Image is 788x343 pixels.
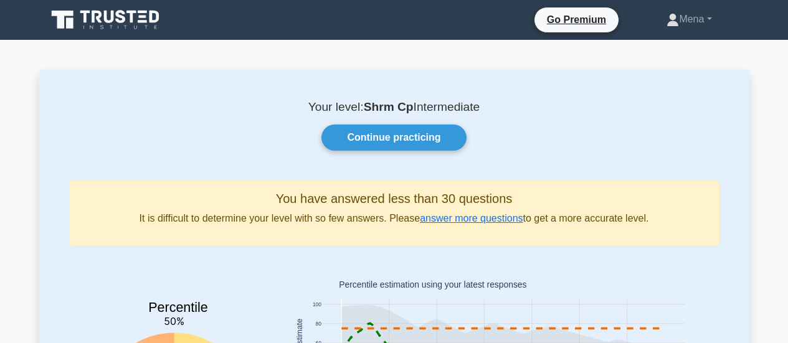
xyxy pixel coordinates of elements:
text: 80 [315,321,321,327]
p: Your level: Intermediate [69,100,719,115]
a: Continue practicing [321,125,466,151]
a: Go Premium [539,12,614,27]
p: It is difficult to determine your level with so few answers. Please to get a more accurate level. [80,211,709,226]
text: 100 [312,301,321,308]
a: answer more questions [420,213,523,223]
text: Percentile estimation using your latest responses [339,280,526,290]
h5: You have answered less than 30 questions [80,191,709,206]
a: Mena [637,7,741,32]
text: Percentile [148,300,208,315]
b: Shrm Cp [364,100,414,113]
